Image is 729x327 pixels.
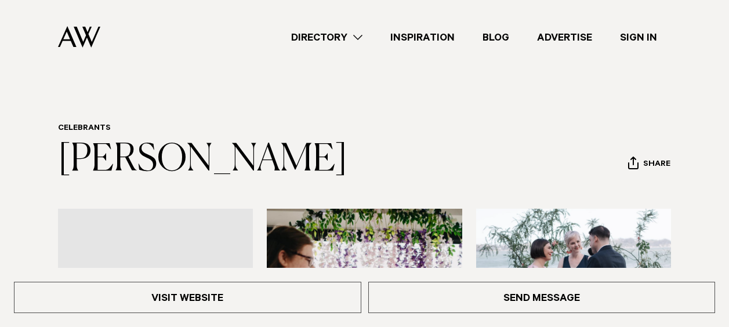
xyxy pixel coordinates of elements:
[58,124,111,133] a: Celebrants
[606,30,671,45] a: Sign In
[469,30,523,45] a: Blog
[523,30,606,45] a: Advertise
[58,26,100,48] img: Auckland Weddings Logo
[643,159,670,170] span: Share
[376,30,469,45] a: Inspiration
[14,282,361,313] a: Visit Website
[368,282,716,313] a: Send Message
[58,141,347,179] a: [PERSON_NAME]
[277,30,376,45] a: Directory
[628,156,671,173] button: Share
